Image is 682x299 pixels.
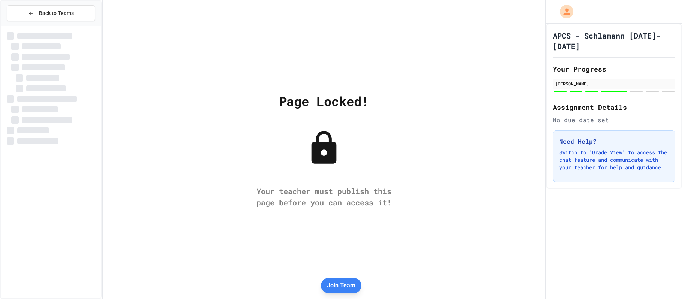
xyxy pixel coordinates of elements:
[552,3,575,20] div: My Account
[279,91,369,111] div: Page Locked!
[555,80,673,87] div: [PERSON_NAME]
[7,5,95,21] button: Back to Teams
[553,30,675,51] h1: APCS - Schlamann [DATE]-[DATE]
[553,64,675,74] h2: Your Progress
[559,137,669,146] h3: Need Help?
[249,185,399,208] div: Your teacher must publish this page before you can access it!
[559,149,669,171] p: Switch to "Grade View" to access the chat feature and communicate with your teacher for help and ...
[553,115,675,124] div: No due date set
[321,278,361,293] button: Join Team
[39,9,74,17] span: Back to Teams
[553,102,675,112] h2: Assignment Details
